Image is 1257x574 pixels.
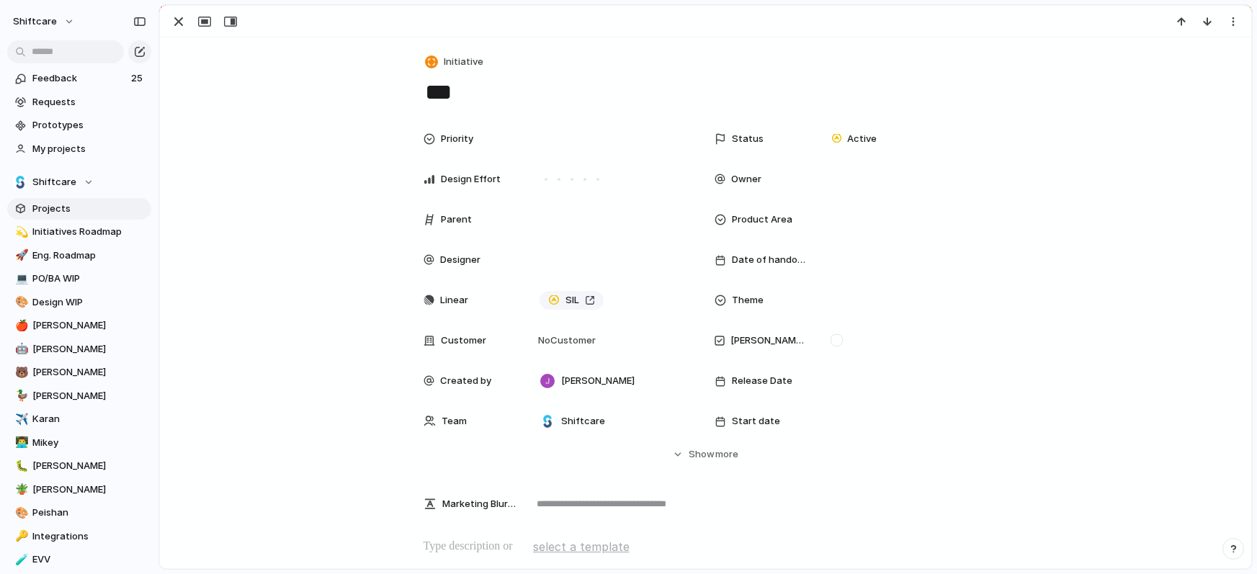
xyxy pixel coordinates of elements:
[15,528,25,544] div: 🔑
[32,552,146,567] span: EVV
[7,432,151,454] a: 👨‍💻Mikey
[534,333,596,348] span: No Customer
[32,175,76,189] span: Shiftcare
[131,71,146,86] span: 25
[689,447,715,462] span: Show
[424,441,988,467] button: Showmore
[540,291,604,310] a: SIL
[730,333,807,348] span: [PERSON_NAME] Watching
[7,292,151,313] div: 🎨Design WIP
[13,389,27,403] button: 🦆
[732,253,807,267] span: Date of handover
[15,341,25,357] div: 🤖
[32,342,146,356] span: [PERSON_NAME]
[15,318,25,334] div: 🍎
[440,293,468,308] span: Linear
[7,315,151,336] a: 🍎[PERSON_NAME]
[7,138,151,160] a: My projects
[732,132,764,146] span: Status
[32,506,146,520] span: Peishan
[15,364,25,381] div: 🐻
[7,198,151,220] a: Projects
[7,385,151,407] a: 🦆[PERSON_NAME]
[13,412,27,426] button: ✈️
[32,225,146,239] span: Initiatives Roadmap
[440,253,480,267] span: Designer
[7,221,151,243] a: 💫Initiatives Roadmap
[7,171,151,193] button: Shiftcare
[440,374,491,388] span: Created by
[32,389,146,403] span: [PERSON_NAME]
[561,414,605,429] span: Shiftcare
[441,212,472,227] span: Parent
[7,526,151,547] a: 🔑Integrations
[32,412,146,426] span: Karan
[531,536,632,557] button: select a template
[732,293,764,308] span: Theme
[15,294,25,310] div: 🎨
[32,295,146,310] span: Design WIP
[13,342,27,356] button: 🤖
[15,434,25,451] div: 👨‍💻
[533,538,630,555] span: select a template
[13,552,27,567] button: 🧪
[15,481,25,498] div: 🪴
[731,172,761,187] span: Owner
[7,115,151,136] a: Prototypes
[7,479,151,501] a: 🪴[PERSON_NAME]
[7,338,151,360] a: 🤖[PERSON_NAME]
[13,506,27,520] button: 🎨
[7,68,151,89] a: Feedback25
[441,172,501,187] span: Design Effort
[422,52,488,73] button: Initiative
[561,374,635,388] span: [PERSON_NAME]
[442,497,516,511] span: Marketing Blurb (15-20 Words)
[32,459,146,473] span: [PERSON_NAME]
[32,529,146,544] span: Integrations
[15,387,25,404] div: 🦆
[13,365,27,380] button: 🐻
[7,549,151,570] a: 🧪EVV
[13,225,27,239] button: 💫
[32,95,146,109] span: Requests
[7,455,151,477] a: 🐛[PERSON_NAME]
[15,411,25,428] div: ✈️
[13,14,57,29] span: shiftcare
[32,248,146,263] span: Eng. Roadmap
[7,408,151,430] div: ✈️Karan
[15,271,25,287] div: 💻
[15,552,25,568] div: 🧪
[13,529,27,544] button: 🔑
[13,483,27,497] button: 🪴
[15,247,25,264] div: 🚀
[441,333,486,348] span: Customer
[7,268,151,290] a: 💻PO/BA WIP
[13,436,27,450] button: 👨‍💻
[7,91,151,113] a: Requests
[32,483,146,497] span: [PERSON_NAME]
[715,447,738,462] span: more
[32,118,146,133] span: Prototypes
[13,272,27,286] button: 💻
[7,245,151,266] a: 🚀Eng. Roadmap
[32,142,146,156] span: My projects
[13,248,27,263] button: 🚀
[32,436,146,450] span: Mikey
[7,362,151,383] a: 🐻[PERSON_NAME]
[442,414,467,429] span: Team
[15,458,25,475] div: 🐛
[732,212,792,227] span: Product Area
[732,374,792,388] span: Release Date
[732,414,780,429] span: Start date
[441,132,473,146] span: Priority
